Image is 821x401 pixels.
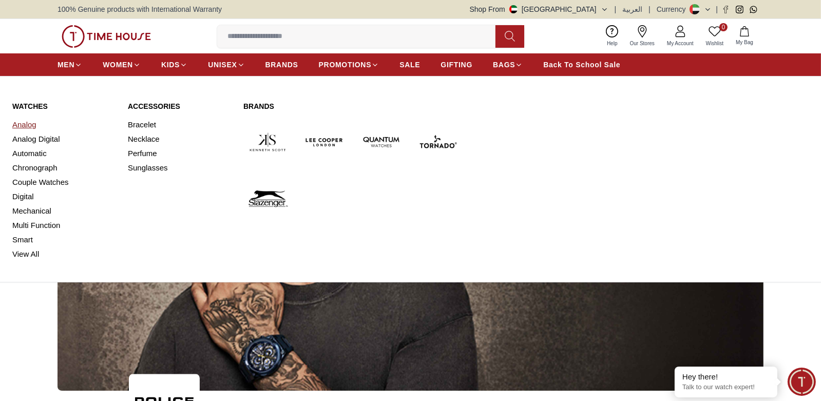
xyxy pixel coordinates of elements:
a: View All [12,247,116,261]
a: Smart [12,233,116,247]
a: Watches [12,101,116,111]
img: Kenneth Scott [243,118,292,166]
span: BRANDS [265,60,298,70]
a: SALE [399,55,420,74]
img: Tornado [414,118,463,166]
button: العربية [622,4,642,14]
a: Perfume [128,146,231,161]
a: Brands [243,101,462,111]
a: WOMEN [103,55,141,74]
span: 0 [719,23,728,31]
a: Automatic [12,146,116,161]
a: Necklace [128,132,231,146]
a: Back To School Sale [543,55,620,74]
a: MEN [58,55,82,74]
a: PROMOTIONS [319,55,379,74]
span: SALE [399,60,420,70]
span: My Bag [732,39,757,46]
a: Digital [12,189,116,204]
a: Facebook [722,6,730,13]
p: Talk to our watch expert! [682,383,770,392]
a: Bracelet [128,118,231,132]
img: Lee Cooper [300,118,349,166]
a: Multi Function [12,218,116,233]
a: BRANDS [265,55,298,74]
div: Chat Widget [788,368,816,396]
a: UNISEX [208,55,244,74]
a: Accessories [128,101,231,111]
a: 0Wishlist [700,23,730,49]
span: GIFTING [441,60,472,70]
span: BAGS [493,60,515,70]
span: | [648,4,651,14]
span: PROMOTIONS [319,60,372,70]
a: Mechanical [12,204,116,218]
div: Currency [657,4,690,14]
a: KIDS [161,55,187,74]
a: Help [601,23,624,49]
a: GIFTING [441,55,472,74]
span: MEN [58,60,74,70]
img: ... [62,25,151,48]
a: Analog [12,118,116,132]
span: My Account [663,40,698,47]
a: Analog Digital [12,132,116,146]
span: Our Stores [626,40,659,47]
button: My Bag [730,24,759,48]
a: Couple Watches [12,175,116,189]
span: WOMEN [103,60,133,70]
span: Wishlist [702,40,728,47]
div: Hey there! [682,372,770,382]
img: Slazenger [243,175,292,223]
span: Back To School Sale [543,60,620,70]
img: United Arab Emirates [509,5,518,13]
a: Our Stores [624,23,661,49]
a: BAGS [493,55,523,74]
span: Help [603,40,622,47]
span: KIDS [161,60,180,70]
a: Sunglasses [128,161,231,175]
a: Chronograph [12,161,116,175]
a: Instagram [736,6,743,13]
span: | [716,4,718,14]
button: Shop From[GEOGRAPHIC_DATA] [470,4,608,14]
a: Whatsapp [750,6,757,13]
span: UNISEX [208,60,237,70]
img: Quantum [357,118,406,166]
span: 100% Genuine products with International Warranty [58,4,222,14]
span: | [615,4,617,14]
